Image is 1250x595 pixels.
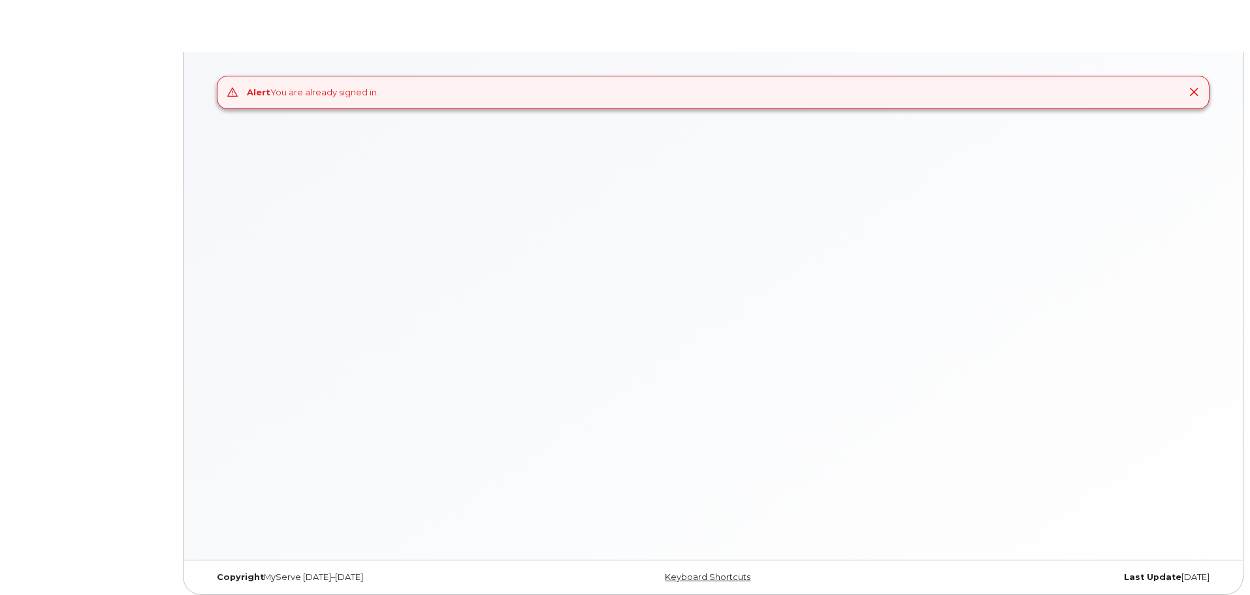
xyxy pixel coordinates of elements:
strong: Last Update [1124,572,1181,582]
div: MyServe [DATE]–[DATE] [207,572,545,583]
a: Keyboard Shortcuts [665,572,750,582]
div: [DATE] [882,572,1219,583]
div: You are already signed in. [247,86,379,99]
strong: Copyright [217,572,264,582]
strong: Alert [247,87,270,97]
